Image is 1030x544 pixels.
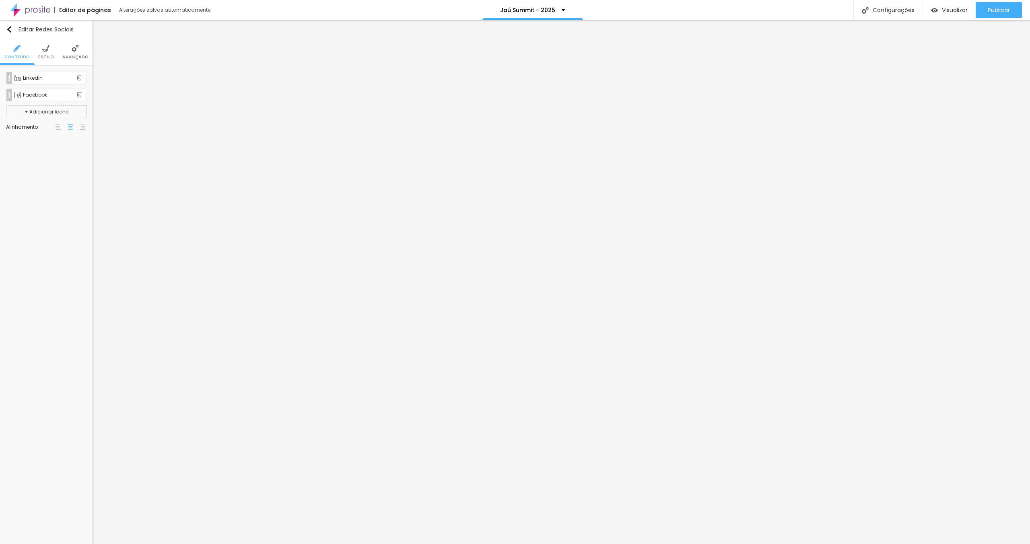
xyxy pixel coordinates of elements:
[56,124,61,130] img: paragraph-left-align.svg
[23,76,76,80] div: Linkedin
[4,55,30,59] span: Conteúdo
[93,20,1030,544] iframe: Editor
[862,7,869,14] img: Icone
[13,45,21,52] img: Icone
[68,124,73,130] img: paragraph-center-align.svg
[6,105,87,118] button: + Adicionar Icone
[119,8,212,12] div: Alterações salvas automaticamente
[6,75,12,81] img: Icone
[6,125,54,130] div: Alinhamento
[6,26,74,33] div: Editar Redes Sociais
[76,92,82,97] img: Icone
[14,92,21,98] img: Facebook
[6,92,12,98] img: Icone
[76,75,82,80] img: Icone
[976,2,1022,18] button: Publicar
[988,7,1010,13] span: Publicar
[6,26,12,33] img: Icone
[923,2,976,18] button: Visualizar
[80,124,85,130] img: paragraph-right-align.svg
[54,7,111,13] div: Editor de páginas
[38,55,54,59] span: Estilo
[62,55,88,59] span: Avançado
[42,45,49,52] img: Icone
[931,7,938,14] img: view-1.svg
[500,7,555,13] p: Jaú Summit - 2025
[23,93,76,97] div: Facebook
[942,7,968,13] span: Visualizar
[14,75,21,81] img: Linkedin
[72,45,79,52] img: Icone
